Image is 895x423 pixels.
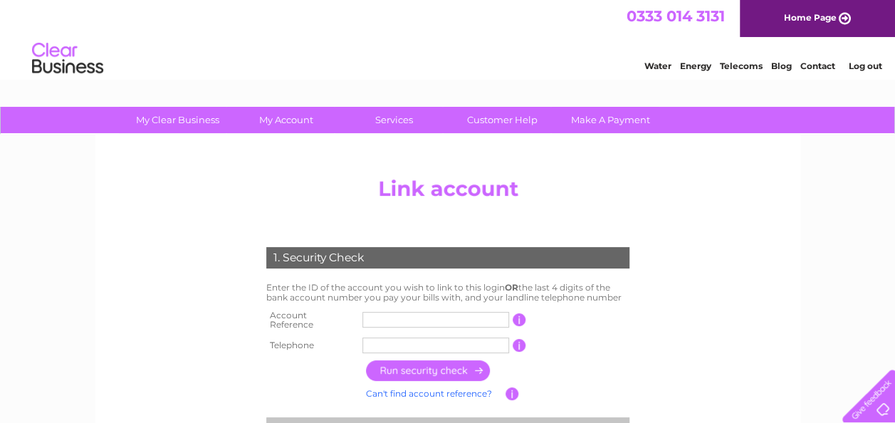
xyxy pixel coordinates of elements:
a: Telecoms [720,61,763,71]
a: Contact [800,61,835,71]
a: Log out [848,61,881,71]
a: Services [335,107,453,133]
td: Enter the ID of the account you wish to link to this login the last 4 digits of the bank account ... [263,279,633,306]
th: Account Reference [263,306,360,335]
a: 0333 014 3131 [627,7,725,25]
a: Water [644,61,671,71]
div: 1. Security Check [266,247,629,268]
img: logo.png [31,37,104,80]
input: Information [513,339,526,352]
a: Make A Payment [552,107,669,133]
input: Information [513,313,526,326]
b: OR [505,282,518,293]
th: Telephone [263,334,360,357]
a: Customer Help [444,107,561,133]
a: Energy [680,61,711,71]
input: Information [506,387,519,400]
a: My Account [227,107,345,133]
div: Clear Business is a trading name of Verastar Limited (registered in [GEOGRAPHIC_DATA] No. 3667643... [112,8,785,69]
a: My Clear Business [119,107,236,133]
a: Can't find account reference? [366,388,492,399]
a: Blog [771,61,792,71]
